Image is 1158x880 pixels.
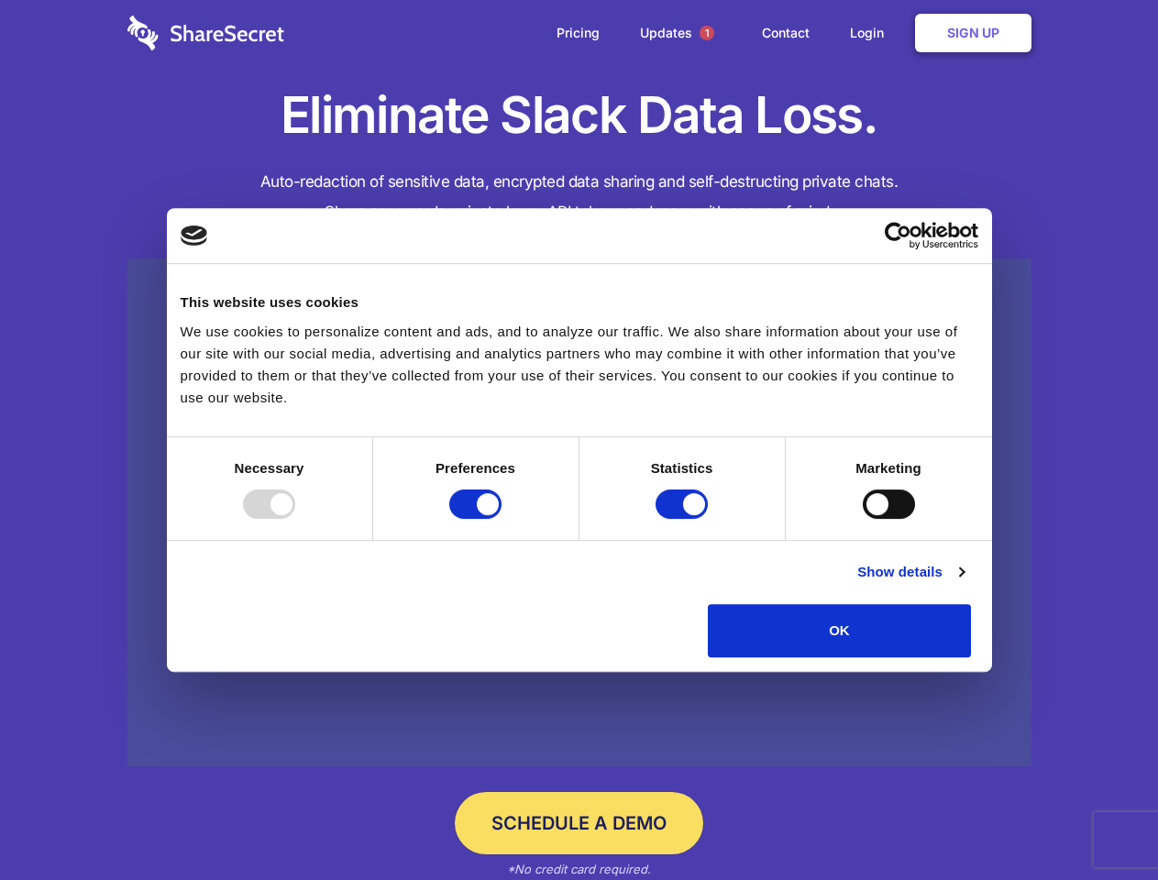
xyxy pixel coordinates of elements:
strong: Marketing [855,460,921,476]
em: *No credit card required. [507,862,651,876]
strong: Necessary [235,460,304,476]
div: We use cookies to personalize content and ads, and to analyze our traffic. We also share informat... [181,321,978,409]
h1: Eliminate Slack Data Loss. [127,82,1031,148]
a: Pricing [538,5,618,61]
div: This website uses cookies [181,291,978,313]
a: Wistia video thumbnail [127,258,1031,767]
a: Contact [744,5,828,61]
a: Schedule a Demo [455,792,703,854]
a: Sign Up [915,14,1031,52]
a: Usercentrics Cookiebot - opens in a new window [818,222,978,249]
strong: Preferences [436,460,515,476]
h4: Auto-redaction of sensitive data, encrypted data sharing and self-destructing private chats. Shar... [127,167,1031,227]
button: OK [708,604,971,657]
a: Show details [857,561,964,583]
img: logo-wordmark-white-trans-d4663122ce5f474addd5e946df7df03e33cb6a1c49d2221995e7729f52c070b2.svg [127,16,284,50]
img: logo [181,225,208,246]
strong: Statistics [651,460,713,476]
span: 1 [700,26,714,40]
a: Login [832,5,911,61]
